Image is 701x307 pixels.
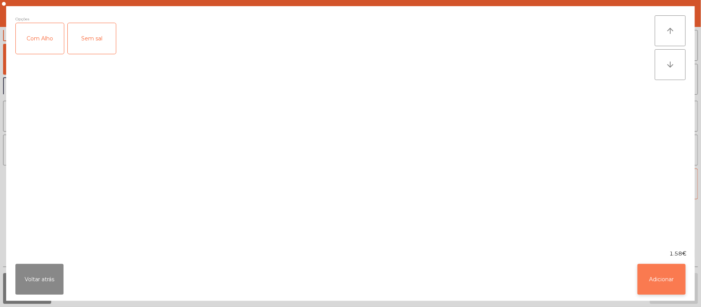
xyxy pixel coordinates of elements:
[15,264,64,295] button: Voltar atrás
[6,250,695,258] div: 1.58€
[666,60,675,69] i: arrow_downward
[655,15,686,46] button: arrow_upward
[68,23,116,54] div: Sem sal
[15,15,29,23] span: Opções
[16,23,64,54] div: Com Alho
[655,49,686,80] button: arrow_downward
[666,26,675,35] i: arrow_upward
[637,264,686,295] button: Adicionar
